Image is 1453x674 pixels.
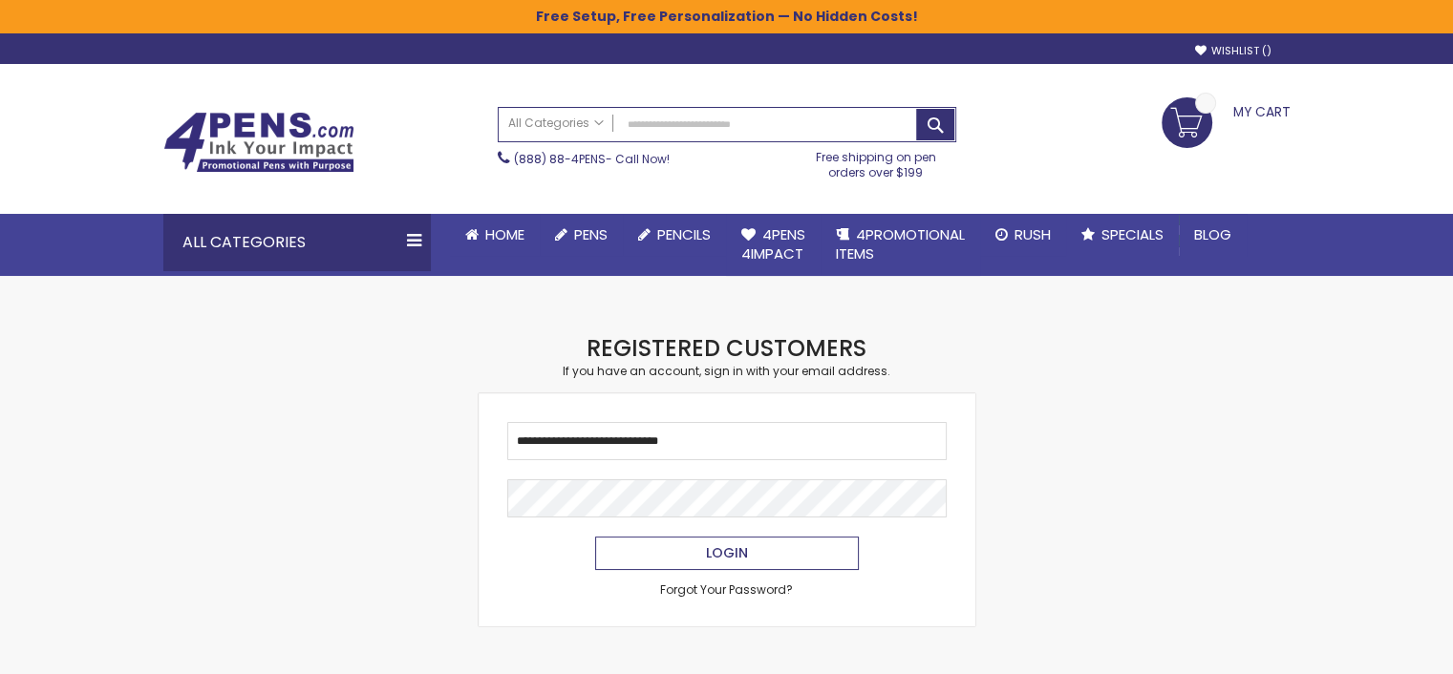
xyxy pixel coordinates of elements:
[450,214,540,256] a: Home
[540,214,623,256] a: Pens
[1066,214,1179,256] a: Specials
[821,214,980,276] a: 4PROMOTIONALITEMS
[1194,224,1231,244] span: Blog
[1194,44,1271,58] a: Wishlist
[1015,224,1051,244] span: Rush
[508,116,604,131] span: All Categories
[479,364,975,379] div: If you have an account, sign in with your email address.
[514,151,670,167] span: - Call Now!
[485,224,524,244] span: Home
[1101,224,1164,244] span: Specials
[163,112,354,173] img: 4Pens Custom Pens and Promotional Products
[741,224,805,263] span: 4Pens 4impact
[623,214,726,256] a: Pencils
[980,214,1066,256] a: Rush
[726,214,821,276] a: 4Pens4impact
[514,151,606,167] a: (888) 88-4PENS
[657,224,711,244] span: Pencils
[1179,214,1247,256] a: Blog
[163,214,431,271] div: All Categories
[499,108,613,139] a: All Categories
[595,537,859,570] button: Login
[706,543,748,562] span: Login
[660,581,793,598] span: Forgot Your Password?
[660,582,793,598] a: Forgot Your Password?
[796,142,956,180] div: Free shipping on pen orders over $199
[836,224,965,263] span: 4PROMOTIONAL ITEMS
[574,224,608,244] span: Pens
[587,332,866,364] strong: Registered Customers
